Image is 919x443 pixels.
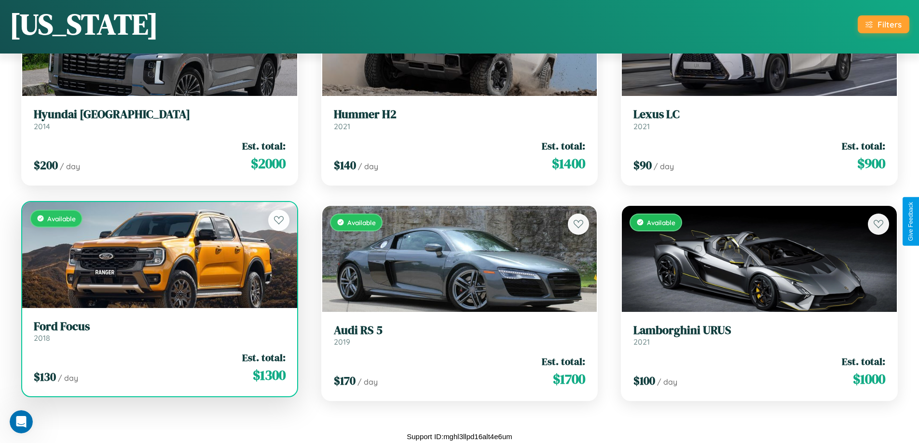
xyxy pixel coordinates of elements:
span: Available [347,218,376,227]
a: Hyundai [GEOGRAPHIC_DATA]2014 [34,107,286,131]
span: 2019 [334,337,350,347]
h3: Ford Focus [34,320,286,334]
span: 2021 [334,121,350,131]
span: Est. total: [542,354,585,368]
h3: Audi RS 5 [334,323,586,337]
span: $ 1000 [853,369,885,389]
h1: [US_STATE] [10,4,158,44]
a: Lamborghini URUS2021 [633,323,885,347]
span: 2021 [633,337,650,347]
div: Filters [878,19,902,29]
div: Give Feedback [907,202,914,241]
a: Hummer H22021 [334,107,586,131]
span: Est. total: [242,350,286,364]
span: $ 1400 [552,154,585,173]
span: $ 100 [633,373,655,389]
span: 2021 [633,121,650,131]
span: $ 200 [34,157,58,173]
span: $ 130 [34,369,56,385]
a: Lexus LC2021 [633,107,885,131]
span: $ 140 [334,157,356,173]
button: Filters [858,15,909,33]
a: Ford Focus2018 [34,320,286,343]
span: Est. total: [542,139,585,153]
span: / day [654,161,674,171]
iframe: Intercom live chat [10,410,33,433]
span: $ 900 [857,154,885,173]
span: Est. total: [242,139,286,153]
h3: Lamborghini URUS [633,323,885,337]
h3: Hummer H2 [334,107,586,121]
h3: Lexus LC [633,107,885,121]
span: / day [657,377,677,387]
span: / day [357,377,378,387]
span: / day [58,373,78,383]
a: Audi RS 52019 [334,323,586,347]
span: 2018 [34,333,50,343]
h3: Hyundai [GEOGRAPHIC_DATA] [34,107,286,121]
span: / day [358,161,378,171]
p: Support ID: mghl3llpd16alt4e6um [407,430,512,443]
span: Available [647,218,675,227]
span: 2014 [34,121,50,131]
span: / day [60,161,80,171]
span: Available [47,215,76,223]
span: $ 1700 [553,369,585,389]
span: Est. total: [842,139,885,153]
span: Est. total: [842,354,885,368]
span: $ 90 [633,157,652,173]
span: $ 170 [334,373,356,389]
span: $ 2000 [251,154,286,173]
span: $ 1300 [253,365,286,385]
